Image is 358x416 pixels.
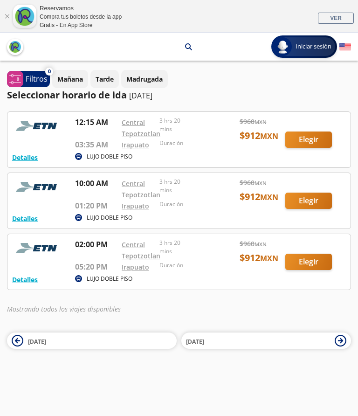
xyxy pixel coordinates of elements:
p: Tepotzotlán [100,42,139,52]
button: [DATE] [7,333,177,349]
span: VER [330,15,342,21]
span: [DATE] [28,338,46,346]
a: Irapuato [122,201,149,210]
span: [DATE] [186,338,204,346]
a: Central Tepotzotlan [122,240,160,260]
a: VER [318,13,354,24]
button: Detalles [12,153,38,162]
button: Detalles [12,214,38,223]
span: Iniciar sesión [292,42,335,51]
a: Cerrar [4,14,10,19]
p: Irapuato [151,42,178,52]
button: Mañana [52,70,88,88]
p: Tarde [96,74,114,84]
button: back [7,39,23,55]
p: Filtros [26,73,48,84]
a: Irapuato [122,263,149,271]
div: Gratis - En App Store [40,21,122,29]
button: Tarde [90,70,119,88]
span: 0 [48,68,51,76]
p: LUJO DOBLE PISO [87,275,132,283]
p: Mañana [57,74,83,84]
em: Mostrando todos los viajes disponibles [7,305,121,313]
button: 0Filtros [7,71,50,87]
p: Madrugada [126,74,163,84]
a: Central Tepotzotlan [122,179,160,199]
button: Detalles [12,275,38,284]
p: LUJO DOBLE PISO [87,153,132,161]
p: LUJO DOBLE PISO [87,214,132,222]
button: English [339,41,351,53]
p: Seleccionar horario de ida [7,88,127,102]
a: Central Tepotzotlan [122,118,160,138]
button: [DATE] [181,333,351,349]
a: Irapuato [122,140,149,149]
p: [DATE] [129,90,152,101]
div: Compra tus boletos desde la app [40,13,122,21]
button: Madrugada [121,70,168,88]
div: Reservamos [40,4,122,13]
